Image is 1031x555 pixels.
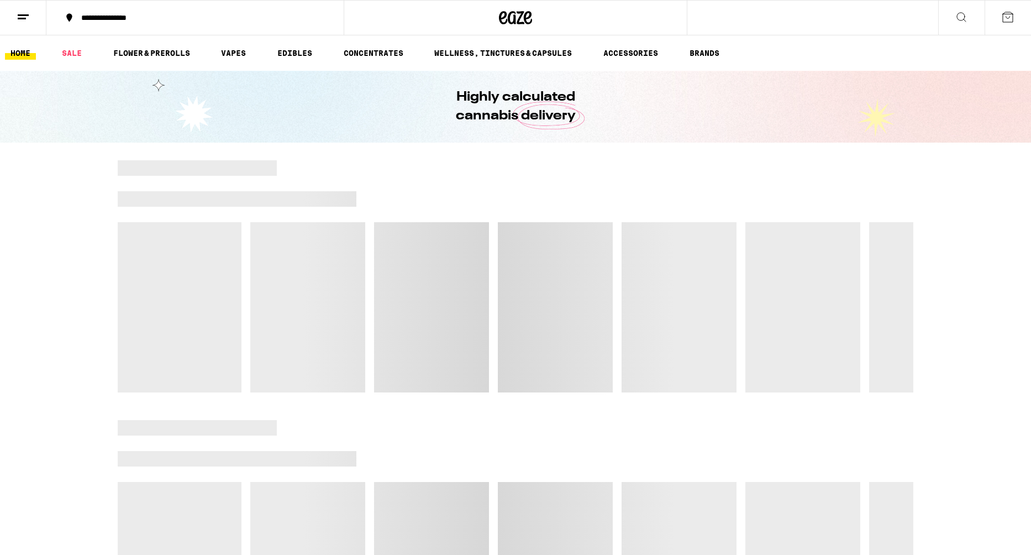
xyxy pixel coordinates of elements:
a: HOME [5,46,36,60]
a: WELLNESS, TINCTURES & CAPSULES [429,46,577,60]
a: EDIBLES [272,46,318,60]
a: ACCESSORIES [598,46,664,60]
a: VAPES [215,46,251,60]
button: BRANDS [684,46,725,60]
a: SALE [56,46,87,60]
a: FLOWER & PREROLLS [108,46,196,60]
h1: Highly calculated cannabis delivery [424,88,607,125]
a: CONCENTRATES [338,46,409,60]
